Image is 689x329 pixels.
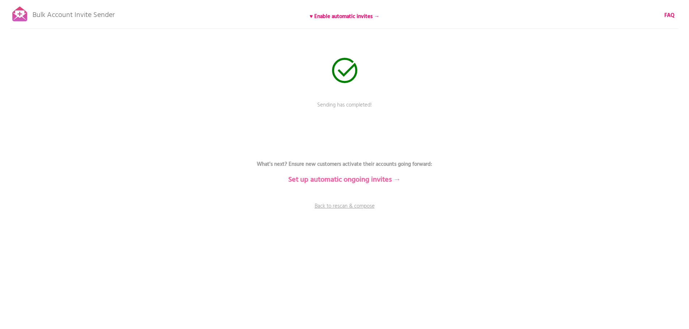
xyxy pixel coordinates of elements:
[257,160,432,169] b: What's next? Ensure new customers activate their accounts going forward:
[310,12,379,21] b: ♥ Enable automatic invites →
[664,12,675,20] a: FAQ
[236,101,453,119] p: Sending has completed!
[236,202,453,220] a: Back to rescan & compose
[664,11,675,20] b: FAQ
[33,4,115,22] p: Bulk Account Invite Sender
[288,174,401,186] b: Set up automatic ongoing invites →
